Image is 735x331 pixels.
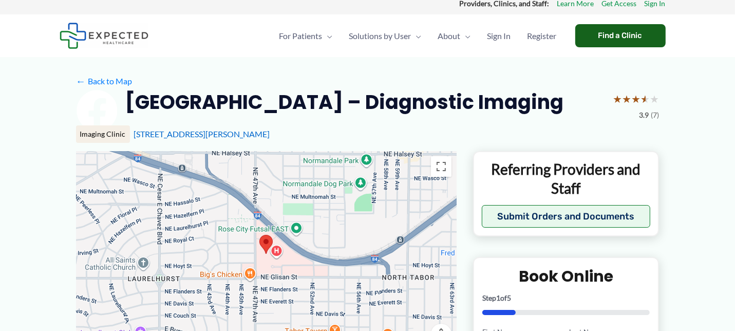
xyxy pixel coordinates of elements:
span: 1 [496,293,500,302]
p: Step of [482,295,650,302]
span: ★ [632,89,641,108]
h2: [GEOGRAPHIC_DATA] – Diagnostic Imaging [125,89,564,115]
img: Expected Healthcare Logo - side, dark font, small [60,23,148,49]
span: Sign In [487,18,511,54]
div: Imaging Clinic [76,125,130,143]
span: ← [76,76,86,86]
nav: Primary Site Navigation [271,18,565,54]
a: AboutMenu Toggle [430,18,479,54]
button: Toggle fullscreen view [431,156,451,177]
span: Menu Toggle [411,18,422,54]
h2: Book Online [482,266,650,286]
a: [STREET_ADDRESS][PERSON_NAME] [134,129,270,139]
span: (7) [651,108,659,122]
a: Sign In [479,18,519,54]
span: Register [527,18,557,54]
a: ←Back to Map [76,73,132,89]
span: ★ [613,89,623,108]
span: For Patients [279,18,323,54]
span: About [438,18,461,54]
button: Submit Orders and Documents [482,205,651,228]
a: For PatientsMenu Toggle [271,18,341,54]
a: Solutions by UserMenu Toggle [341,18,430,54]
p: Referring Providers and Staff [482,160,651,197]
span: ★ [641,89,650,108]
span: 3.9 [639,108,649,122]
span: ★ [650,89,659,108]
a: Find a Clinic [575,24,666,47]
span: Solutions by User [349,18,411,54]
a: Register [519,18,565,54]
span: 5 [507,293,511,302]
span: Menu Toggle [461,18,471,54]
span: Menu Toggle [323,18,333,54]
span: ★ [623,89,632,108]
